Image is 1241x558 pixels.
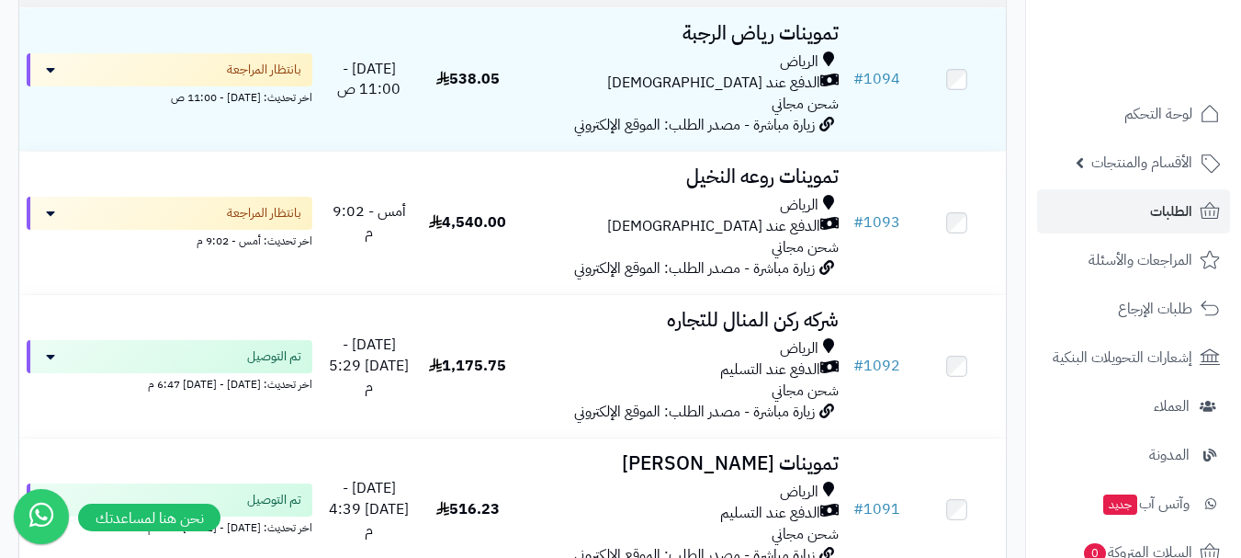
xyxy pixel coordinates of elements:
[227,204,301,222] span: بانتظار المراجعة
[853,211,863,233] span: #
[247,491,301,509] span: تم التوصيل
[1037,238,1230,282] a: المراجعات والأسئلة
[574,401,815,423] span: زيارة مباشرة - مصدر الطلب: الموقع الإلكتروني
[780,195,818,216] span: الرياض
[772,523,839,545] span: شحن مجاني
[1150,199,1192,224] span: الطلبات
[780,482,818,503] span: الرياض
[853,498,863,520] span: #
[574,114,815,136] span: زيارة مباشرة - مصدر الطلب: الموقع الإلكتروني
[429,355,506,377] span: 1,175.75
[333,200,406,244] span: أمس - 9:02 م
[780,338,818,359] span: الرياض
[1037,482,1230,526] a: وآتس آبجديد
[853,68,900,90] a: #1094
[1089,247,1192,273] span: المراجعات والأسئلة
[1118,296,1192,322] span: طلبات الإرجاع
[27,230,312,249] div: اخر تحديث: أمس - 9:02 م
[27,86,312,106] div: اخر تحديث: [DATE] - 11:00 ص
[1101,491,1190,517] span: وآتس آب
[772,93,839,115] span: شحن مجاني
[1124,101,1192,127] span: لوحة التحكم
[853,68,863,90] span: #
[1037,433,1230,477] a: المدونة
[247,347,301,366] span: تم التوصيل
[772,236,839,258] span: شحن مجاني
[607,216,820,237] span: الدفع عند [DEMOGRAPHIC_DATA]
[1091,150,1192,176] span: الأقسام والمنتجات
[1037,287,1230,331] a: طلبات الإرجاع
[329,477,409,541] span: [DATE] - [DATE] 4:39 م
[574,257,815,279] span: زيارة مباشرة - مصدر الطلب: الموقع الإلكتروني
[1149,442,1190,468] span: المدونة
[329,334,409,398] span: [DATE] - [DATE] 5:29 م
[853,498,900,520] a: #1091
[525,453,839,474] h3: تموينات [PERSON_NAME]
[1037,384,1230,428] a: العملاء
[525,310,839,331] h3: شركه ركن المنال للتجاره
[1037,92,1230,136] a: لوحة التحكم
[853,355,900,377] a: #1092
[27,373,312,393] div: اخر تحديث: [DATE] - [DATE] 6:47 م
[227,61,301,79] span: بانتظار المراجعة
[1154,393,1190,419] span: العملاء
[607,73,820,94] span: الدفع عند [DEMOGRAPHIC_DATA]
[1037,336,1230,380] a: إشعارات التحويلات البنكية
[1037,189,1230,233] a: الطلبات
[525,23,839,44] h3: تموينات رياض الرجبة
[337,58,401,101] span: [DATE] - 11:00 ص
[853,355,863,377] span: #
[429,211,506,233] span: 4,540.00
[780,51,818,73] span: الرياض
[720,503,820,524] span: الدفع عند التسليم
[436,68,500,90] span: 538.05
[853,211,900,233] a: #1093
[1053,345,1192,370] span: إشعارات التحويلات البنكية
[1103,495,1137,515] span: جديد
[720,359,820,381] span: الدفع عند التسليم
[772,380,839,402] span: شحن مجاني
[436,498,500,520] span: 516.23
[525,166,839,188] h3: تموينات روعه النخيل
